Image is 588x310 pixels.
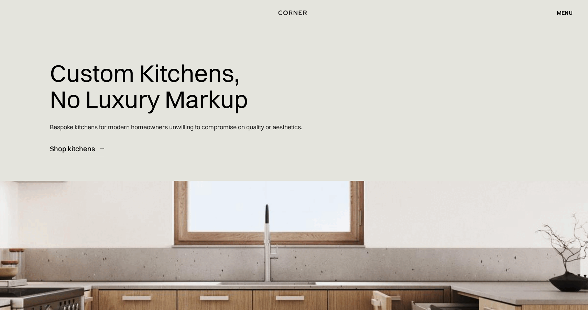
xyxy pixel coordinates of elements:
a: home [271,8,317,17]
div: Shop kitchens [50,144,95,153]
p: Bespoke kitchens for modern homeowners unwilling to compromise on quality or aesthetics. [50,117,302,137]
div: menu [557,10,573,15]
h1: Custom Kitchens, No Luxury Markup [50,55,248,117]
a: Shop kitchens [50,140,104,157]
div: menu [550,7,573,19]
